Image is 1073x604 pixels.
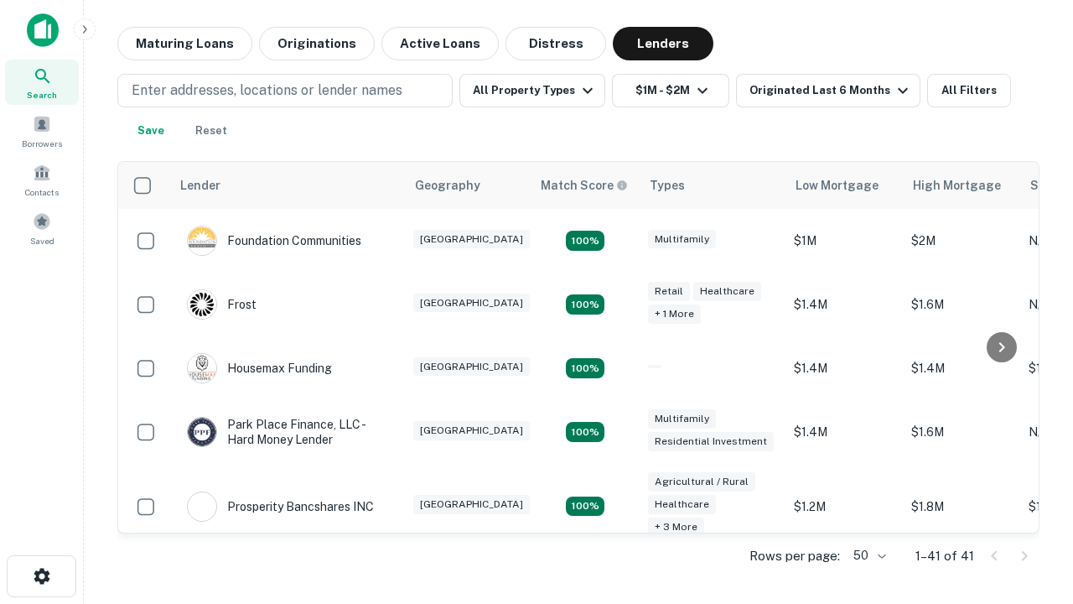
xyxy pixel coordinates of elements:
[132,81,402,101] p: Enter addresses, locations or lender names
[187,417,388,447] div: Park Place Finance, LLC - Hard Money Lender
[796,175,879,195] div: Low Mortgage
[505,27,606,60] button: Distress
[650,175,685,195] div: Types
[566,497,604,517] div: Matching Properties: 7, hasApolloMatch: undefined
[541,176,628,195] div: Capitalize uses an advanced AI algorithm to match your search with the best lender. The match sco...
[785,336,903,400] td: $1.4M
[259,27,375,60] button: Originations
[903,162,1020,209] th: High Mortgage
[736,74,920,107] button: Originated Last 6 Months
[785,464,903,549] td: $1.2M
[187,353,332,383] div: Housemax Funding
[25,185,59,199] span: Contacts
[566,294,604,315] div: Matching Properties: 4, hasApolloMatch: undefined
[459,74,605,107] button: All Property Types
[693,282,761,301] div: Healthcare
[117,74,453,107] button: Enter addresses, locations or lender names
[27,88,57,102] span: Search
[188,354,216,383] img: picture
[5,157,79,202] a: Contacts
[989,416,1073,497] iframe: Chat Widget
[184,114,238,148] button: Reset
[785,209,903,273] td: $1M
[566,358,604,378] div: Matching Properties: 4, hasApolloMatch: undefined
[785,273,903,336] td: $1.4M
[5,206,79,251] a: Saved
[187,226,361,256] div: Foundation Communities
[30,234,54,247] span: Saved
[903,464,1020,549] td: $1.8M
[648,282,690,301] div: Retail
[5,60,79,105] a: Search
[903,336,1020,400] td: $1.4M
[413,357,530,377] div: [GEOGRAPHIC_DATA]
[927,74,1011,107] button: All Filters
[180,175,220,195] div: Lender
[566,422,604,442] div: Matching Properties: 4, hasApolloMatch: undefined
[413,421,530,440] div: [GEOGRAPHIC_DATA]
[27,13,59,47] img: capitalize-icon.png
[22,137,62,150] span: Borrowers
[124,114,178,148] button: Save your search to get updates of matches that match your search criteria.
[785,400,903,464] td: $1.4M
[117,27,252,60] button: Maturing Loans
[648,495,716,514] div: Healthcare
[847,544,889,568] div: 50
[648,472,755,492] div: Agricultural / Rural
[188,226,216,255] img: picture
[613,27,713,60] button: Lenders
[749,546,840,566] p: Rows per page:
[566,231,604,251] div: Matching Properties: 4, hasApolloMatch: undefined
[413,294,530,313] div: [GEOGRAPHIC_DATA]
[170,162,405,209] th: Lender
[903,273,1020,336] td: $1.6M
[541,176,625,195] h6: Match Score
[188,492,216,521] img: picture
[187,492,374,522] div: Prosperity Bancshares INC
[413,495,530,514] div: [GEOGRAPHIC_DATA]
[648,305,701,324] div: + 1 more
[749,81,913,101] div: Originated Last 6 Months
[903,209,1020,273] td: $2M
[531,162,640,209] th: Capitalize uses an advanced AI algorithm to match your search with the best lender. The match sco...
[188,290,216,319] img: picture
[612,74,729,107] button: $1M - $2M
[648,432,774,451] div: Residential Investment
[913,175,1001,195] div: High Mortgage
[415,175,480,195] div: Geography
[648,409,716,429] div: Multifamily
[903,400,1020,464] td: $1.6M
[405,162,531,209] th: Geography
[413,230,530,249] div: [GEOGRAPHIC_DATA]
[381,27,499,60] button: Active Loans
[188,418,216,446] img: picture
[640,162,785,209] th: Types
[5,108,79,154] a: Borrowers
[785,162,903,209] th: Low Mortgage
[648,230,716,249] div: Multifamily
[915,546,974,566] p: 1–41 of 41
[187,289,257,320] div: Frost
[648,518,704,537] div: + 3 more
